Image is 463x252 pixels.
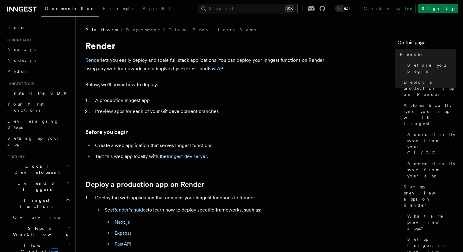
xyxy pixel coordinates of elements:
span: Render [400,51,424,57]
a: Cloud Providers Setup [168,27,256,33]
a: Documentation [41,2,99,17]
span: Next.js [7,47,36,52]
span: Home [7,24,24,30]
a: Python [5,66,72,77]
a: Express [180,66,197,72]
kbd: ⌘K [285,5,294,12]
span: AgentKit [143,6,175,11]
button: Local Development [5,161,72,178]
a: Express [115,230,132,236]
a: Setting up your app [5,133,72,150]
button: Events & Triggers [5,178,72,195]
a: Overview [11,212,72,223]
a: Home [5,22,72,33]
span: Events & Triggers [5,180,66,192]
li: See to learn how to deploy specific frameworks, such as: [103,206,329,248]
li: Test this web app locally with the . [93,152,329,161]
span: Local Development [5,163,66,175]
li: Preview apps for each of your Git development branches [93,107,329,116]
span: Leveraging Steps [7,119,59,130]
button: Inngest Functions [5,195,72,212]
h1: Render [85,40,329,51]
li: Deploy the web application that contains your Inngest functions to Render. [93,194,329,248]
span: Overview [13,215,76,220]
a: Contact sales [360,4,415,13]
a: Render [398,49,456,60]
a: Next.js [164,66,179,72]
a: Automatically sync from your app [405,158,456,181]
span: What are preview apps? [407,213,456,231]
a: Next.js [115,219,130,225]
button: Steps & Workflows [11,223,72,240]
a: FastAPI [115,241,132,247]
span: Setting up your app [7,136,60,147]
li: A production Inngest app [93,96,329,105]
a: Render [85,57,101,63]
span: Steps & Workflows [11,225,68,237]
a: Before you begin [85,128,129,136]
a: Node.js [5,55,72,66]
span: Automatically sync from your CI/CD [407,131,456,156]
span: Automatically sync from your app [407,161,456,179]
a: FastAPI [208,66,225,72]
a: What are preview apps? [405,211,456,234]
span: Inngest Functions [5,197,66,209]
a: Deployment [126,27,160,33]
a: Deploy a production app on Render [85,180,204,189]
span: Deploy a production app on Render [404,79,456,97]
span: Features [5,155,25,159]
a: Next.js [5,44,72,55]
span: Node.js [7,58,36,63]
span: Your first Functions [7,102,44,113]
span: Inngest tour [5,82,34,86]
a: Before you begin [405,60,456,77]
a: Your first Functions [5,99,72,116]
h4: On this page [398,39,456,49]
span: Before you begin [407,62,456,74]
a: Automatically sync from your CI/CD [405,129,456,158]
a: Examples [99,2,139,16]
p: lets you easily deploy and scale full stack applications. You can deploy your Inngest functions o... [85,56,329,73]
a: Deploy a production app on Render [401,77,456,100]
a: Set up preview apps on Render [401,181,456,211]
span: Set up preview apps on Render [404,184,456,208]
span: Python [7,69,30,74]
a: Inngest dev server [167,153,207,159]
button: Search...⌘K [198,4,298,13]
a: Leveraging Steps [5,116,72,133]
span: Install the SDK [7,91,70,96]
a: Automatically sync your app with Inngest [401,100,456,129]
span: Quick start [5,38,31,43]
a: AgentKit [139,2,178,16]
a: Install the SDK [5,88,72,99]
span: Platform [85,27,118,33]
span: Examples [103,6,135,11]
p: Below, we'll cover how to deploy: [85,80,329,89]
span: Automatically sync your app with Inngest [404,102,456,127]
a: Render's guides [113,207,148,213]
a: Sign Up [418,4,458,13]
button: Toggle dark mode [335,5,350,12]
li: Create a web application that serves Inngest functions. [93,141,329,150]
span: Documentation [45,6,95,11]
